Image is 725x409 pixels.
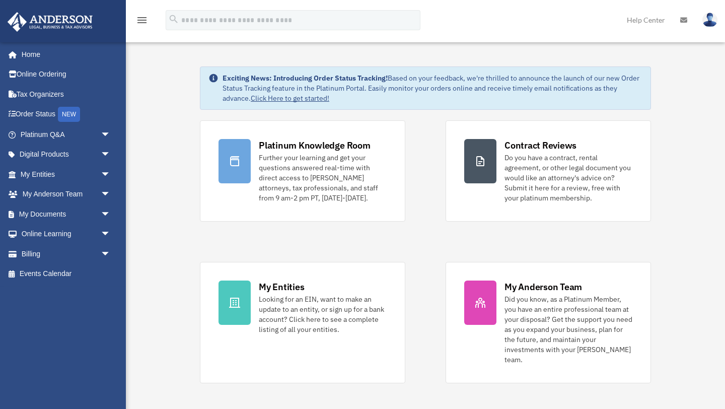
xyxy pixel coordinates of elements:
a: Platinum Q&Aarrow_drop_down [7,124,126,145]
div: Based on your feedback, we're thrilled to announce the launch of our new Order Status Tracking fe... [223,73,642,103]
i: menu [136,14,148,26]
img: User Pic [702,13,717,27]
a: Platinum Knowledge Room Further your learning and get your questions answered real-time with dire... [200,120,405,222]
strong: Exciting News: Introducing Order Status Tracking! [223,74,388,83]
a: My Documentsarrow_drop_down [7,204,126,224]
a: Tax Organizers [7,84,126,104]
div: Contract Reviews [504,139,576,152]
a: Click Here to get started! [251,94,329,103]
span: arrow_drop_down [101,184,121,205]
a: Contract Reviews Do you have a contract, rental agreement, or other legal document you would like... [446,120,651,222]
span: arrow_drop_down [101,244,121,264]
a: Online Learningarrow_drop_down [7,224,126,244]
div: Further your learning and get your questions answered real-time with direct access to [PERSON_NAM... [259,153,387,203]
span: arrow_drop_down [101,145,121,165]
span: arrow_drop_down [101,124,121,145]
div: My Anderson Team [504,281,582,293]
a: My Anderson Team Did you know, as a Platinum Member, you have an entire professional team at your... [446,262,651,383]
a: My Entities Looking for an EIN, want to make an update to an entity, or sign up for a bank accoun... [200,262,405,383]
span: arrow_drop_down [101,164,121,185]
a: My Entitiesarrow_drop_down [7,164,126,184]
img: Anderson Advisors Platinum Portal [5,12,96,32]
a: Home [7,44,121,64]
div: Platinum Knowledge Room [259,139,371,152]
div: NEW [58,107,80,122]
a: Digital Productsarrow_drop_down [7,145,126,165]
a: menu [136,18,148,26]
a: Order StatusNEW [7,104,126,125]
span: arrow_drop_down [101,204,121,225]
div: Looking for an EIN, want to make an update to an entity, or sign up for a bank account? Click her... [259,294,387,334]
a: My Anderson Teamarrow_drop_down [7,184,126,204]
div: My Entities [259,281,304,293]
div: Did you know, as a Platinum Member, you have an entire professional team at your disposal? Get th... [504,294,632,365]
span: arrow_drop_down [101,224,121,245]
a: Billingarrow_drop_down [7,244,126,264]
div: Do you have a contract, rental agreement, or other legal document you would like an attorney's ad... [504,153,632,203]
i: search [168,14,179,25]
a: Online Ordering [7,64,126,85]
a: Events Calendar [7,264,126,284]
